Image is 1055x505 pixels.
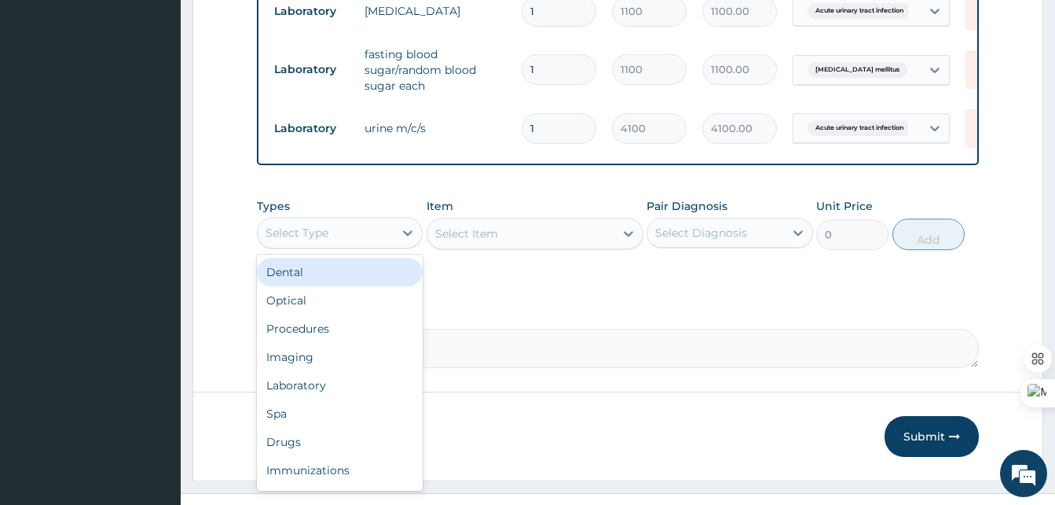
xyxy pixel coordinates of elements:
[357,112,514,144] td: urine m/c/s
[257,258,423,286] div: Dental
[808,62,907,78] span: [MEDICAL_DATA] mellitus
[257,315,423,343] div: Procedures
[257,371,423,400] div: Laboratory
[357,39,514,101] td: fasting blood sugar/random blood sugar each
[655,225,747,241] div: Select Diagnosis
[257,200,290,213] label: Types
[257,400,423,428] div: Spa
[885,416,979,457] button: Submit
[82,88,264,109] div: Chat with us now
[808,120,911,136] span: Acute urinary tract infection
[257,428,423,456] div: Drugs
[257,343,423,371] div: Imaging
[257,286,423,315] div: Optical
[29,79,64,118] img: d_794563401_company_1708531726252_794563401
[266,55,357,84] td: Laboratory
[266,225,328,241] div: Select Type
[427,198,453,214] label: Item
[892,219,965,250] button: Add
[257,456,423,485] div: Immunizations
[257,307,979,320] label: Comment
[808,3,911,19] span: Acute urinary tract infection
[266,114,357,143] td: Laboratory
[647,198,727,214] label: Pair Diagnosis
[91,152,217,311] span: We're online!
[258,8,295,46] div: Minimize live chat window
[816,198,873,214] label: Unit Price
[8,337,299,393] textarea: Type your message and hit 'Enter'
